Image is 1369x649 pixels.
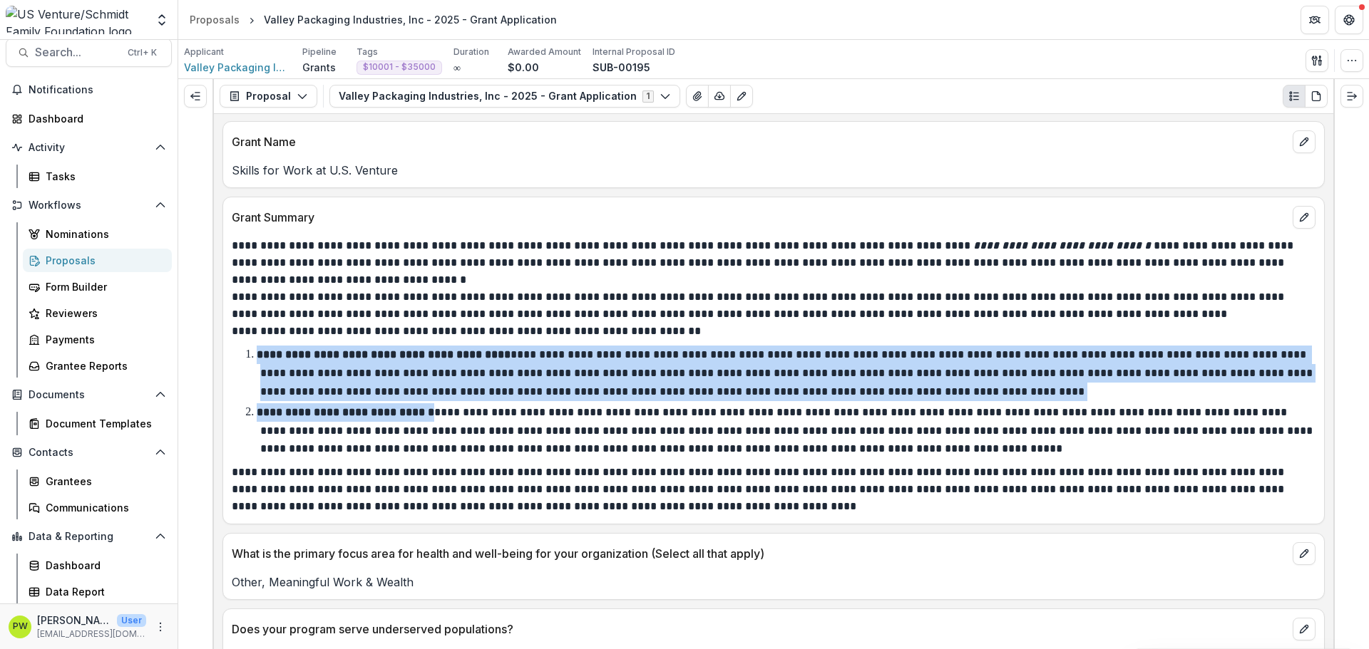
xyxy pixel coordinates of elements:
[29,84,166,96] span: Notifications
[1335,6,1363,34] button: Get Help
[46,169,160,184] div: Tasks
[23,554,172,577] a: Dashboard
[232,545,1287,562] p: What is the primary focus area for health and well-being for your organization (Select all that a...
[264,12,557,27] div: Valley Packaging Industries, Inc - 2025 - Grant Application
[686,85,709,108] button: View Attached Files
[29,111,160,126] div: Dashboard
[6,136,172,159] button: Open Activity
[23,354,172,378] a: Grantee Reports
[29,389,149,401] span: Documents
[23,412,172,435] a: Document Templates
[184,9,245,30] a: Proposals
[46,500,160,515] div: Communications
[363,62,436,72] span: $10001 - $35000
[184,9,563,30] nav: breadcrumb
[593,46,675,58] p: Internal Proposal ID
[1293,206,1316,229] button: edit
[46,279,160,294] div: Form Builder
[1301,6,1329,34] button: Partners
[23,469,172,493] a: Grantees
[6,383,172,406] button: Open Documents
[23,165,172,188] a: Tasks
[152,618,169,635] button: More
[6,525,172,548] button: Open Data & Reporting
[453,46,489,58] p: Duration
[23,328,172,351] a: Payments
[593,60,650,75] p: SUB-00195
[6,441,172,464] button: Open Contacts
[1340,85,1363,108] button: Expand right
[46,584,160,599] div: Data Report
[13,622,28,631] div: Parker Wolf
[302,60,336,75] p: Grants
[184,60,291,75] a: Valley Packaging Industries, Inc
[508,46,581,58] p: Awarded Amount
[1293,130,1316,153] button: edit
[190,12,240,27] div: Proposals
[1283,85,1306,108] button: Plaintext view
[23,580,172,603] a: Data Report
[302,46,337,58] p: Pipeline
[329,85,680,108] button: Valley Packaging Industries, Inc - 2025 - Grant Application1
[730,85,753,108] button: Edit as form
[23,222,172,246] a: Nominations
[46,558,160,573] div: Dashboard
[125,45,160,61] div: Ctrl + K
[23,275,172,298] a: Form Builder
[6,6,146,34] img: US Venture/Schmidt Family Foundation logo
[23,249,172,272] a: Proposals
[46,306,160,321] div: Reviewers
[46,474,160,489] div: Grantees
[1293,618,1316,640] button: edit
[23,301,172,325] a: Reviewers
[6,38,172,67] button: Search...
[6,78,172,101] button: Notifications
[1305,85,1328,108] button: PDF view
[1293,542,1316,565] button: edit
[46,332,160,347] div: Payments
[23,496,172,519] a: Communications
[232,573,1316,591] p: Other, Meaningful Work & Wealth
[46,253,160,268] div: Proposals
[46,227,160,242] div: Nominations
[46,358,160,373] div: Grantee Reports
[184,85,207,108] button: Expand left
[37,628,146,640] p: [EMAIL_ADDRESS][DOMAIN_NAME]
[29,531,149,543] span: Data & Reporting
[37,613,111,628] p: [PERSON_NAME]
[6,107,172,130] a: Dashboard
[453,60,461,75] p: ∞
[232,133,1287,150] p: Grant Name
[508,60,539,75] p: $0.00
[357,46,378,58] p: Tags
[232,162,1316,179] p: Skills for Work at U.S. Venture
[46,416,160,431] div: Document Templates
[152,6,172,34] button: Open entity switcher
[184,46,224,58] p: Applicant
[117,614,146,627] p: User
[29,142,149,154] span: Activity
[220,85,317,108] button: Proposal
[6,194,172,217] button: Open Workflows
[232,209,1287,226] p: Grant Summary
[232,621,1287,638] p: Does your program serve underserved populations?
[29,199,149,212] span: Workflows
[29,447,149,459] span: Contacts
[35,46,119,59] span: Search...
